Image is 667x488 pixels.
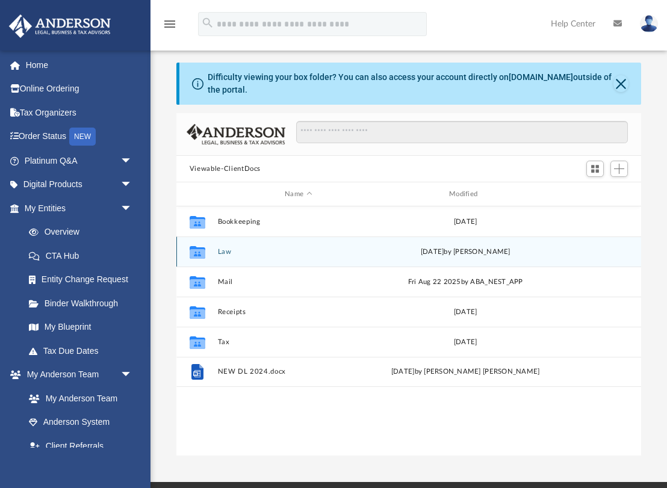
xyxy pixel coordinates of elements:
[8,149,150,173] a: Platinum Q&Aarrow_drop_down
[8,173,150,197] a: Digital Productsarrow_drop_down
[217,338,379,346] button: Tax
[8,196,150,220] a: My Entitiesarrow_drop_down
[217,368,379,375] button: NEW DL 2024.docx
[385,337,547,348] div: [DATE]
[201,16,214,29] i: search
[17,410,144,434] a: Anderson System
[385,366,547,377] div: [DATE] by [PERSON_NAME] [PERSON_NAME]
[17,244,150,268] a: CTA Hub
[217,278,379,286] button: Mail
[17,434,144,458] a: Client Referrals
[17,315,144,339] a: My Blueprint
[217,248,379,256] button: Law
[176,206,641,456] div: grid
[182,189,212,200] div: id
[208,71,613,96] div: Difficulty viewing your box folder? You can also access your account directly on outside of the p...
[5,14,114,38] img: Anderson Advisors Platinum Portal
[17,220,150,244] a: Overview
[163,17,177,31] i: menu
[385,247,547,258] div: [DATE] by [PERSON_NAME]
[163,23,177,31] a: menu
[384,189,546,200] div: Modified
[509,72,573,82] a: [DOMAIN_NAME]
[217,308,379,316] button: Receipts
[17,268,150,292] a: Entity Change Request
[190,164,261,175] button: Viewable-ClientDocs
[17,339,150,363] a: Tax Due Dates
[385,217,547,227] div: [DATE]
[17,291,150,315] a: Binder Walkthrough
[8,100,150,125] a: Tax Organizers
[120,196,144,221] span: arrow_drop_down
[17,386,138,410] a: My Anderson Team
[613,75,628,92] button: Close
[8,363,144,387] a: My Anderson Teamarrow_drop_down
[120,149,144,173] span: arrow_drop_down
[385,307,547,318] div: [DATE]
[8,125,150,149] a: Order StatusNEW
[120,173,144,197] span: arrow_drop_down
[640,15,658,32] img: User Pic
[610,161,628,178] button: Add
[120,363,144,388] span: arrow_drop_down
[586,161,604,178] button: Switch to Grid View
[551,189,636,200] div: id
[296,121,628,144] input: Search files and folders
[385,277,547,288] div: Fri Aug 22 2025 by ABA_NEST_APP
[217,189,379,200] div: Name
[8,53,150,77] a: Home
[8,77,150,101] a: Online Ordering
[69,128,96,146] div: NEW
[217,218,379,226] button: Bookkeeping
